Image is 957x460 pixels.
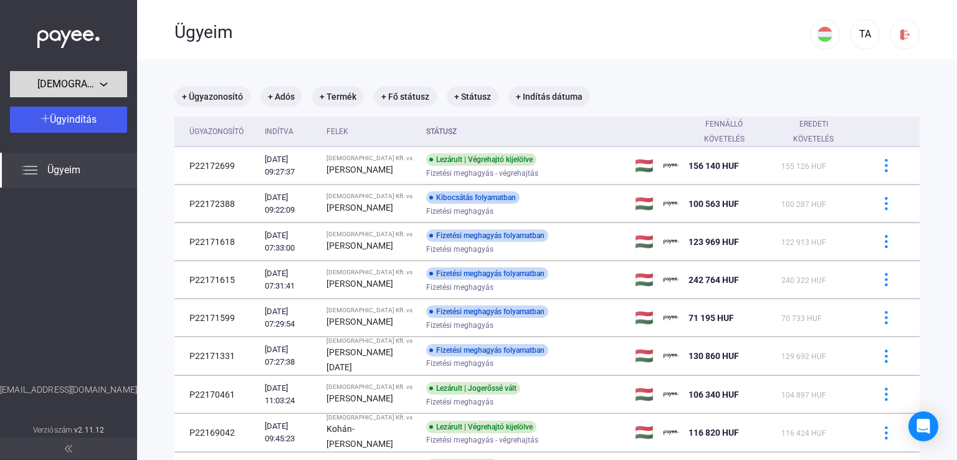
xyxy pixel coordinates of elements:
span: 100 287 HUF [781,200,826,209]
img: payee-logo [664,272,678,287]
div: [DATE] 09:22:09 [265,191,317,216]
span: [DEMOGRAPHIC_DATA] Kft. [37,77,100,92]
div: TA [854,27,875,42]
button: more-blue [873,153,899,179]
strong: [PERSON_NAME] [326,317,393,327]
strong: [PERSON_NAME] [326,393,393,403]
button: more-blue [873,305,899,331]
span: 100 563 HUF [688,199,739,209]
mat-chip: + Ügyazonosító [174,87,250,107]
div: Fennálló követelés [688,117,771,146]
span: 116 820 HUF [688,428,739,438]
div: Fizetési meghagyás folyamatban [426,229,548,242]
button: TA [850,19,880,49]
mat-chip: + Adós [260,87,302,107]
div: Indítva [265,124,317,139]
div: [DATE] 07:31:41 [265,267,317,292]
div: [DEMOGRAPHIC_DATA] Kft. vs [326,231,416,238]
div: [DEMOGRAPHIC_DATA] Kft. vs [326,383,416,391]
span: 155 126 HUF [781,162,826,171]
div: Eredeti követelés [781,117,857,146]
td: 🇭🇺 [630,185,659,223]
span: Fizetési meghagyás - végrehajtás [426,433,538,448]
div: Lezárult | Jogerőssé vált [426,382,520,395]
span: Fizetési meghagyás - végrehajtás [426,166,538,181]
button: more-blue [873,229,899,255]
button: more-blue [873,381,899,408]
img: more-blue [880,426,893,439]
div: Eredeti követelés [781,117,846,146]
td: P22172388 [174,185,260,223]
div: [DEMOGRAPHIC_DATA] Kft. vs [326,269,416,276]
strong: [PERSON_NAME][DATE] [326,347,393,372]
div: [DEMOGRAPHIC_DATA] Kft. vs [326,193,416,200]
img: more-blue [880,273,893,286]
span: 242 764 HUF [688,275,739,285]
td: 🇭🇺 [630,261,659,299]
div: Fennálló követelés [688,117,760,146]
div: Ügyazonosító [189,124,255,139]
span: 156 140 HUF [688,161,739,171]
span: Fizetési meghagyás [426,204,493,219]
img: HU [817,27,832,42]
span: 106 340 HUF [688,390,739,400]
div: [DATE] 09:27:37 [265,153,317,178]
button: Ügyindítás [10,107,127,133]
span: Fizetési meghagyás [426,356,493,371]
td: 🇭🇺 [630,337,659,375]
button: more-blue [873,343,899,369]
span: Fizetési meghagyás [426,395,493,410]
div: [DEMOGRAPHIC_DATA] Kft. vs [326,307,416,314]
span: 129 692 HUF [781,352,826,361]
div: Felek [326,124,348,139]
span: 130 860 HUF [688,351,739,361]
button: HU [810,19,840,49]
div: Indítva [265,124,293,139]
span: 71 195 HUF [688,313,734,323]
mat-chip: + Indítás dátuma [508,87,590,107]
div: [DATE] 07:29:54 [265,305,317,330]
img: logout-red [898,28,912,41]
div: Ügyeim [174,22,810,43]
strong: [PERSON_NAME] [326,203,393,213]
div: Kibocsátás folyamatban [426,191,520,204]
span: Fizetési meghagyás [426,318,493,333]
td: 🇭🇺 [630,376,659,413]
td: P22171615 [174,261,260,299]
img: more-blue [880,388,893,401]
img: more-blue [880,350,893,363]
div: [DEMOGRAPHIC_DATA] Kft. vs [326,414,416,421]
img: payee-logo [664,348,678,363]
strong: Kohán-[PERSON_NAME] [326,424,393,449]
td: 🇭🇺 [630,299,659,337]
strong: [PERSON_NAME] [326,165,393,175]
span: Fizetési meghagyás [426,280,493,295]
span: 70 733 HUF [781,314,822,323]
td: 🇭🇺 [630,223,659,261]
button: more-blue [873,191,899,217]
div: Felek [326,124,416,139]
img: payee-logo [664,196,678,211]
div: [DEMOGRAPHIC_DATA] Kft. vs [326,337,416,345]
span: 116 424 HUF [781,429,826,438]
strong: v2.11.12 [74,426,104,434]
img: more-blue [880,159,893,172]
strong: [PERSON_NAME] [326,241,393,251]
td: P22171618 [174,223,260,261]
div: [DEMOGRAPHIC_DATA] Kft. vs [326,155,416,162]
td: P22171599 [174,299,260,337]
td: P22169042 [174,414,260,452]
span: 123 969 HUF [688,237,739,247]
div: [DATE] 11:03:24 [265,382,317,407]
th: Státusz [421,117,630,147]
td: P22171331 [174,337,260,375]
span: 240 322 HUF [781,276,826,285]
img: arrow-double-left-grey.svg [65,445,72,453]
div: Fizetési meghagyás folyamatban [426,267,548,280]
div: Open Intercom Messenger [908,411,938,441]
span: 122 913 HUF [781,238,826,247]
img: list.svg [22,163,37,178]
img: more-blue [880,235,893,248]
span: Fizetési meghagyás [426,242,493,257]
img: payee-logo [664,387,678,402]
